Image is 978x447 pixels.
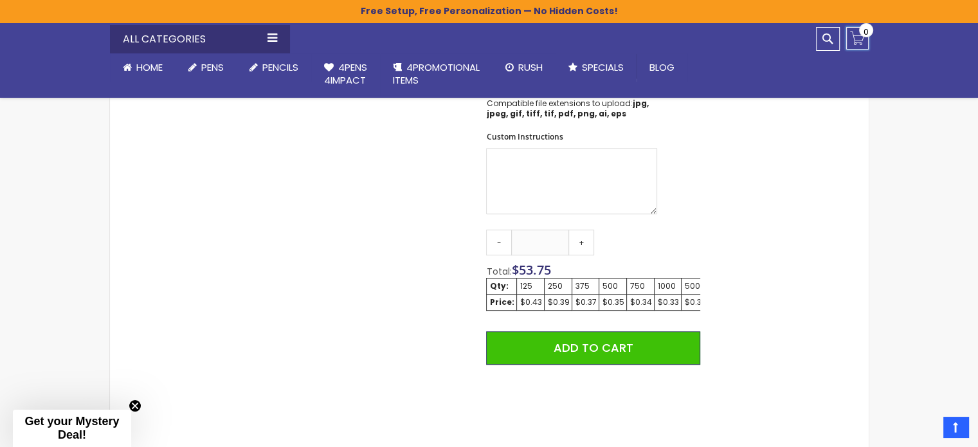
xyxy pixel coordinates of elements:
div: 375 [575,281,596,291]
a: + [568,230,594,255]
div: $0.33 [657,297,678,307]
div: $0.37 [575,297,596,307]
span: $ [511,261,550,278]
button: Add to Cart [486,331,700,365]
div: 125 [520,281,541,291]
span: Home [136,60,163,74]
div: 250 [547,281,569,291]
p: Compatible file extensions to upload: [486,98,657,119]
div: $0.43 [520,297,541,307]
div: 750 [629,281,651,291]
a: Pencils [237,53,311,82]
span: Specials [582,60,624,74]
span: 53.75 [518,261,550,278]
div: $0.34 [629,297,651,307]
a: 4PROMOTIONALITEMS [380,53,493,95]
div: $0.39 [547,297,569,307]
div: 5000 [684,281,705,291]
span: Blog [649,60,675,74]
span: 4PROMOTIONAL ITEMS [393,60,480,87]
div: 1000 [657,281,678,291]
span: Add to Cart [554,340,633,356]
a: Pens [176,53,237,82]
strong: Price: [489,296,514,307]
span: Custom Instructions [486,131,563,142]
strong: Qty: [489,280,508,291]
span: Pens [201,60,224,74]
span: Get your Mystery Deal! [24,415,119,441]
div: $0.35 [602,297,624,307]
a: Blog [637,53,687,82]
button: Close teaser [129,399,141,412]
a: Rush [493,53,556,82]
span: 0 [864,26,869,38]
iframe: Google Customer Reviews [872,412,978,447]
a: - [486,230,512,255]
span: Total: [486,265,511,278]
div: All Categories [110,25,290,53]
strong: jpg, jpeg, gif, tiff, tif, pdf, png, ai, eps [486,98,648,119]
div: 500 [602,281,624,291]
span: 4Pens 4impact [324,60,367,87]
span: Pencils [262,60,298,74]
div: $0.31 [684,297,705,307]
a: Home [110,53,176,82]
a: Specials [556,53,637,82]
a: 0 [846,27,869,50]
a: 4Pens4impact [311,53,380,95]
span: Rush [518,60,543,74]
div: Get your Mystery Deal!Close teaser [13,410,131,447]
iframe: PayPal [486,374,700,441]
